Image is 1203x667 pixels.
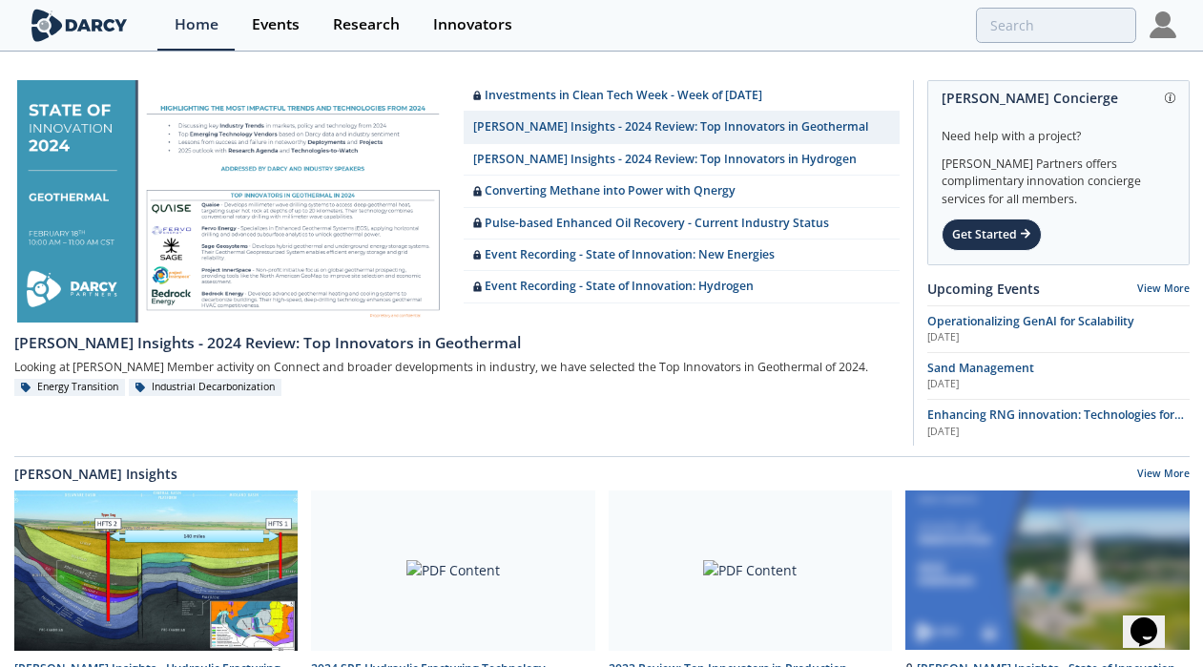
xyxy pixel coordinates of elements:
[14,332,900,355] div: [PERSON_NAME] Insights - 2024 Review: Top Innovators in Geothermal
[1137,281,1190,295] a: View More
[1137,467,1190,484] a: View More
[927,406,1190,439] a: Enhancing RNG innovation: Technologies for Sustainable Energy [DATE]
[175,17,218,32] div: Home
[927,279,1040,299] a: Upcoming Events
[14,323,900,355] a: [PERSON_NAME] Insights - 2024 Review: Top Innovators in Geothermal
[464,208,900,240] a: Pulse-based Enhanced Oil Recovery - Current Industry Status
[927,313,1190,345] a: Operationalizing GenAI for Scalability [DATE]
[464,144,900,176] a: [PERSON_NAME] Insights - 2024 Review: Top Innovators in Hydrogen
[927,406,1184,440] span: Enhancing RNG innovation: Technologies for Sustainable Energy
[927,360,1190,392] a: Sand Management [DATE]
[976,8,1136,43] input: Advanced Search
[1165,93,1175,103] img: information.svg
[464,112,900,143] a: [PERSON_NAME] Insights - 2024 Review: Top Innovators in Geothermal
[464,80,900,112] a: Investments in Clean Tech Week - Week of [DATE]
[1150,11,1176,38] img: Profile
[129,379,282,396] div: Industrial Decarbonization
[927,360,1034,376] span: Sand Management
[252,17,300,32] div: Events
[1123,591,1184,648] iframe: chat widget
[333,17,400,32] div: Research
[464,176,900,207] a: Converting Methane into Power with Qnergy
[433,17,512,32] div: Innovators
[14,355,900,379] div: Looking at [PERSON_NAME] Member activity on Connect and broader developments in industry, we have...
[927,313,1134,329] span: Operationalizing GenAI for Scalability
[14,379,126,396] div: Energy Transition
[464,240,900,271] a: Event Recording - State of Innovation: New Energies
[464,271,900,302] a: Event Recording - State of Innovation: Hydrogen
[927,377,1190,392] div: [DATE]
[942,81,1175,115] div: [PERSON_NAME] Concierge
[14,464,177,484] a: [PERSON_NAME] Insights
[28,9,132,42] img: logo-wide.svg
[927,330,1190,345] div: [DATE]
[942,115,1175,145] div: Need help with a project?
[942,219,1042,251] div: Get Started
[927,425,1190,440] div: [DATE]
[942,145,1175,208] div: [PERSON_NAME] Partners offers complimentary innovation concierge services for all members.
